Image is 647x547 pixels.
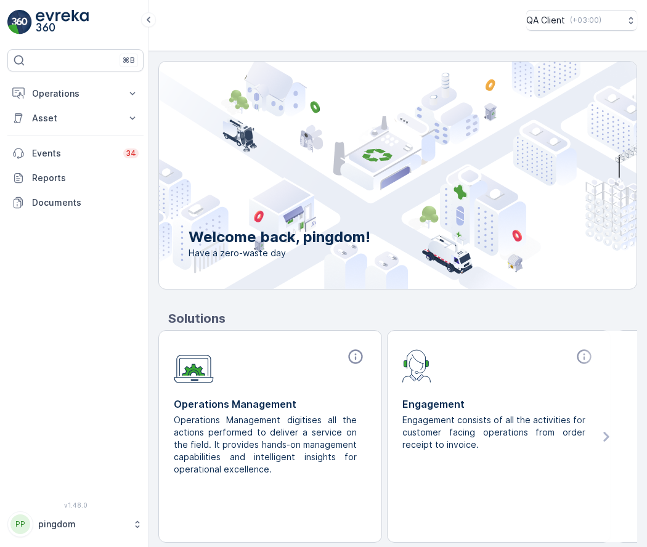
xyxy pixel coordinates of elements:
img: logo [7,10,32,34]
p: Documents [32,197,139,209]
a: Events34 [7,141,144,166]
a: Documents [7,190,144,215]
p: Welcome back, pingdom! [189,227,370,247]
button: Asset [7,106,144,131]
p: Engagement [402,397,595,411]
p: Events [32,147,116,160]
p: Operations Management [174,397,367,411]
p: QA Client [526,14,565,26]
button: PPpingdom [7,511,144,537]
p: ⌘B [123,55,135,65]
p: Operations Management digitises all the actions performed to deliver a service on the field. It p... [174,414,357,476]
img: city illustration [104,62,637,289]
button: Operations [7,81,144,106]
p: ( +03:00 ) [570,15,601,25]
img: module-icon [174,348,214,383]
button: QA Client(+03:00) [526,10,637,31]
p: Reports [32,172,139,184]
p: Asset [32,112,119,124]
a: Reports [7,166,144,190]
span: v 1.48.0 [7,501,144,509]
p: pingdom [38,518,126,530]
p: Engagement consists of all the activities for customer facing operations from order receipt to in... [402,414,585,451]
p: Operations [32,87,119,100]
p: Solutions [168,309,637,328]
img: logo_light-DOdMpM7g.png [36,10,89,34]
span: Have a zero-waste day [189,247,370,259]
img: module-icon [402,348,431,383]
p: 34 [126,148,136,158]
div: PP [10,514,30,534]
